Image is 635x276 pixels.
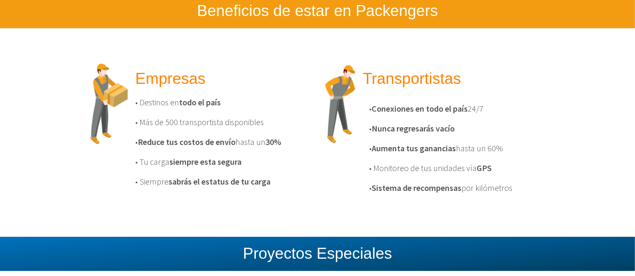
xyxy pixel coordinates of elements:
img: paquete [90,62,129,146]
p: • por kilómetros [369,181,539,195]
p: • Destinos en [135,96,305,109]
p: • hasta un [135,135,305,149]
h2: Beneficios de estar en Packengers [78,3,558,20]
p: • Tu carga [135,155,305,169]
p: • Siempre [135,175,305,188]
b: Sistema de recompensas [372,182,461,193]
b: todo el país [179,97,221,107]
p: • Monitoreo de tus unidades vía [369,161,539,175]
b: GPS [477,163,492,173]
b: Conexiones en todo el país [372,103,468,114]
b: sabrás el estatus de tu carga [169,176,271,187]
b: siempre esta segura [169,156,241,167]
h2: Empresas [135,70,305,88]
img: paquete [324,62,356,146]
iframe: Drift Widget Chat Controller [593,234,625,266]
p: • hasta un 60% [369,142,539,155]
h2: Transportistas [363,70,545,88]
b: 30% [265,137,281,147]
p: • Más de 500 transportista disponibles [135,115,305,129]
p: • 24/7 [369,102,539,115]
p: • [369,122,539,135]
h2: Proyectos Especiales [78,245,558,263]
b: Aumenta tus ganancias [372,143,456,153]
b: Reduce tus costos de envío [138,137,236,147]
b: Nunca regresarás vacío [372,123,455,134]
